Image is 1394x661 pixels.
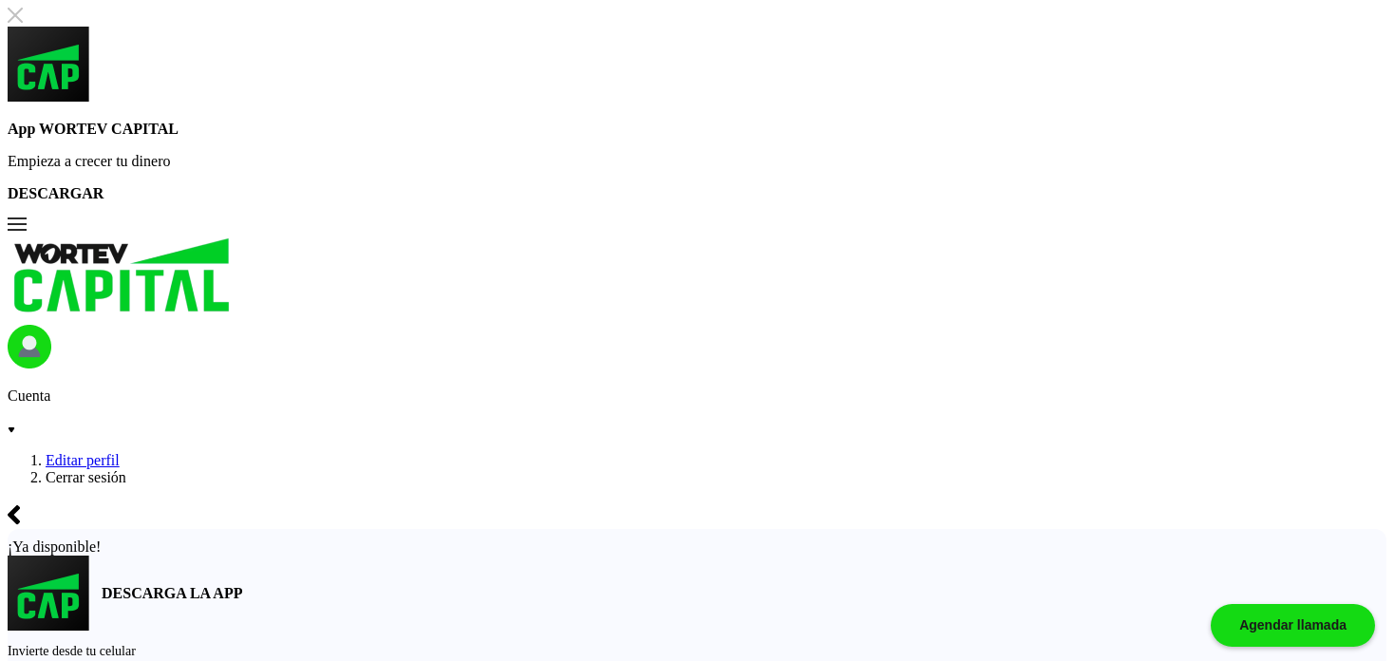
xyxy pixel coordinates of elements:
p: App WORTEV CAPITAL [8,121,1386,138]
img: appicon [8,27,92,102]
img: hamburguer-menu2 [8,217,27,231]
div: Agendar llamada [1211,604,1375,647]
p: Invierte desde tu celular [8,644,1386,659]
p: Cuenta [8,387,1386,405]
div: ¡Ya disponible! [8,538,1386,556]
img: app-icon [8,556,92,631]
p: DESCARGA LA APP [92,585,242,602]
img: profile-image [8,325,51,368]
img: flecha-regreso [8,505,21,525]
li: Cerrar sesión [46,469,1386,486]
p: DESCARGAR [8,185,1386,202]
a: Editar perfil [46,452,120,468]
p: Empieza a crecer tu dinero [8,153,1386,170]
img: logo_wortev_capital [8,235,240,321]
img: icon-down [8,427,15,433]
